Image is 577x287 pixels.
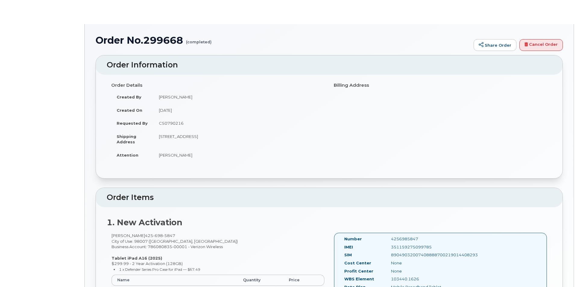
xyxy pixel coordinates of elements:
[386,268,452,274] div: None
[117,108,142,113] strong: Created On
[344,260,371,266] label: Cost Center
[344,244,353,250] label: IMEI
[153,117,325,130] td: CS0790216
[334,83,547,88] h4: Billing Address
[186,35,212,44] small: (completed)
[117,95,141,99] strong: Created By
[519,39,563,51] a: Cancel Order
[117,153,138,158] strong: Attention
[344,276,374,282] label: WBS Element
[153,233,163,238] span: 698
[145,233,175,238] span: 425
[474,39,516,51] a: Share Order
[386,244,452,250] div: 351159275099785
[96,35,471,45] h1: Order No.299668
[283,275,324,285] th: Price
[107,217,182,227] strong: 1. New Activation
[107,193,552,202] h2: Order Items
[344,252,352,258] label: SIM
[153,90,325,104] td: [PERSON_NAME]
[386,260,452,266] div: None
[163,233,175,238] span: 5847
[153,148,325,162] td: [PERSON_NAME]
[119,267,200,272] small: 1 x Defender Series Pro Case for iPad — $67.49
[107,61,552,69] h2: Order Information
[238,275,283,285] th: Quantity
[386,252,452,258] div: 89049032007408888700219014408293
[117,121,148,126] strong: Requested By
[112,275,238,285] th: Name
[153,130,325,148] td: [STREET_ADDRESS]
[344,236,362,242] label: Number
[117,134,136,145] strong: Shipping Address
[111,83,325,88] h4: Order Details
[386,236,452,242] div: 4256985847
[153,104,325,117] td: [DATE]
[344,268,373,274] label: Profit Center
[112,256,162,260] strong: Tablet iPad A16 (2025)
[386,276,452,282] div: 103440.1626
